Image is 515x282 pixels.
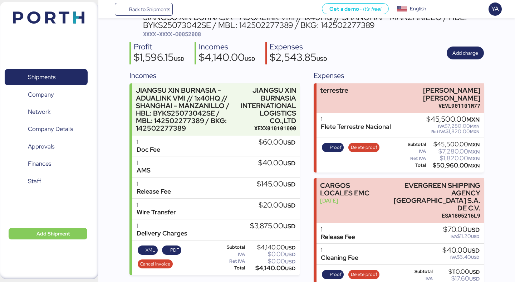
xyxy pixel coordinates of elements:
[470,129,480,135] span: MXN
[283,201,295,209] span: USD
[320,197,381,204] div: [DATE]
[218,252,245,257] div: IVA
[321,226,355,233] div: 1
[321,254,358,262] div: Cleaning Fee
[28,89,54,100] span: Company
[259,138,295,146] div: $60.00
[283,222,295,230] span: USD
[402,142,426,147] div: Subtotal
[320,182,381,197] div: CARGOS LOCALES EMC
[136,87,237,132] div: JIANGSU XIN BURNASIA - ADUALINK VMI // 1x40HQ // SHANGHAI - MANZANILLO / HBL: BYKS25073042SE / MB...
[137,230,187,237] div: Delivery Charges
[283,159,295,167] span: USD
[314,70,484,81] div: Expenses
[443,234,480,239] div: $11.20
[285,265,295,272] span: USD
[129,5,170,14] span: Back to Shipments
[174,55,185,62] span: USD
[137,167,151,174] div: AMS
[468,162,480,169] span: MXN
[442,254,480,260] div: $6.40
[468,141,480,148] span: MXN
[348,143,379,152] button: Delete proof
[137,209,176,216] div: Wire Transfer
[137,222,187,230] div: 1
[427,149,480,154] div: $7,280.00
[443,226,480,234] div: $70.00
[384,87,480,102] div: [PERSON_NAME] [PERSON_NAME]
[320,87,348,94] div: terrestre
[218,259,245,264] div: Ret IVA
[467,247,480,254] span: USD
[28,141,54,152] span: Approvals
[285,244,295,251] span: USD
[438,123,445,129] span: IVA
[199,42,255,52] div: Incomes
[5,173,88,190] a: Staff
[245,55,255,62] span: USD
[469,269,480,275] span: USD
[283,138,295,146] span: USD
[143,30,201,38] span: XXXX-XXXX-O0052008
[467,226,480,234] span: USD
[143,13,484,29] div: JIANGSU XIN BURNASIA - ADUALINK VMI // 1x40HQ // SHANGHAI - MANZANILLO / HBL: BYKS25073042SE / MB...
[137,201,176,209] div: 1
[285,258,295,265] span: USD
[5,156,88,172] a: Finances
[450,254,457,260] span: IVA
[129,70,299,81] div: Incomes
[471,254,480,260] span: USD
[451,234,457,239] span: IVA
[447,47,484,59] button: Add charge
[434,276,480,281] div: $17.60
[402,156,426,161] div: Ret IVA
[137,138,160,146] div: 1
[317,55,327,62] span: USD
[468,149,480,155] span: MXN
[384,102,480,110] div: VEVL901101M77
[431,129,446,135] span: Ret IVA
[427,163,480,168] div: $50,960.00
[5,121,88,137] a: Company Details
[28,107,50,117] span: Network
[218,266,245,271] div: Total
[258,159,295,167] div: $40.00
[137,146,160,154] div: Doc Fee
[321,123,391,131] div: Flete Terrestre Nacional
[246,266,295,271] div: $4,140.00
[5,86,88,103] a: Company
[246,252,295,257] div: $0.00
[466,116,480,123] span: MXN
[402,276,433,281] div: IVA
[471,234,480,239] span: USD
[241,87,296,125] div: JIANGSU XIN BURNASIA INTERNATIONAL LOGISTICS CO.,LTD
[402,149,426,154] div: IVA
[115,3,173,16] a: Back to Shipments
[137,188,171,195] div: Release Fee
[348,270,379,279] button: Delete proof
[322,270,344,279] button: Proof
[351,144,377,151] span: Delete proof
[5,138,88,155] a: Approvals
[28,176,41,186] span: Staff
[259,201,295,209] div: $20.00
[321,247,358,254] div: 1
[270,52,327,64] div: $2,543.85
[246,245,295,250] div: $4,140.00
[283,180,295,188] span: USD
[5,69,88,86] a: Shipments
[351,271,377,278] span: Delete proof
[426,123,480,129] div: $7,280.00
[321,233,355,241] div: Release Fee
[468,155,480,162] span: MXN
[28,159,51,169] span: Finances
[36,229,70,238] span: Add Shipment
[426,129,480,134] div: $1,820.00
[218,245,245,250] div: Subtotal
[330,144,342,151] span: Proof
[146,246,155,254] span: XML
[426,116,480,123] div: $45,500.00
[138,259,173,269] button: Cancel invoice
[170,246,179,254] span: PDF
[384,182,480,212] div: EVERGREEN SHIPPING AGENCY [GEOGRAPHIC_DATA] S.A. DE C.V.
